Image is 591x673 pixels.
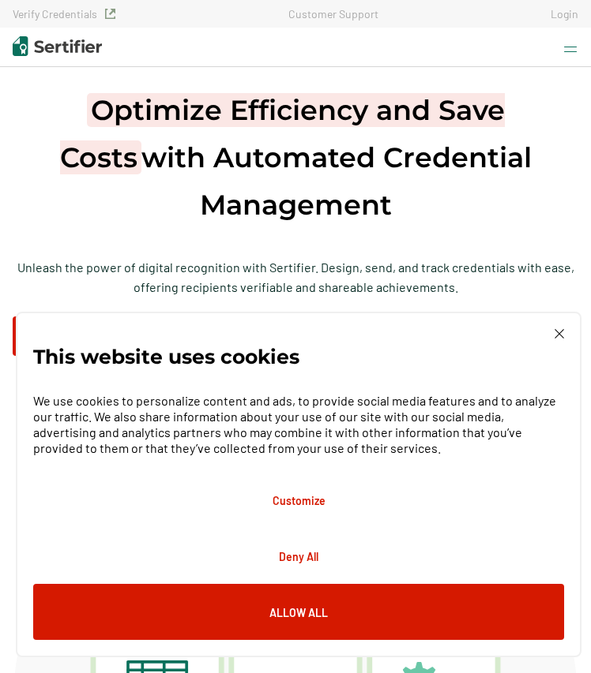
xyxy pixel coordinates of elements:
[512,597,591,673] iframe: Chat Widget
[13,257,578,297] p: Unleash the power of digital recognition with Sertifier. Design, send, and track credentials with...
[555,329,564,338] img: Cookie Popup Close
[33,472,564,528] button: Customize
[13,87,578,229] h1: with Automated Credential Management
[13,7,115,21] a: Verify Credentials
[13,36,102,56] img: Sertifier | Digital Credentialing Platform
[33,393,564,456] p: We use cookies to personalize content and ads, to provide social media features and to analyze ou...
[33,528,564,584] button: Deny All
[60,93,505,174] span: Optimize Efficiency and Save Costs
[105,9,115,19] img: Verified
[288,7,378,21] a: Customer Support
[551,7,578,21] a: Login
[33,584,564,640] button: Allow All
[33,349,299,365] p: This website uses cookies
[13,316,578,356] button: Schedule a Demo
[564,47,577,52] img: sertifier header menu icon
